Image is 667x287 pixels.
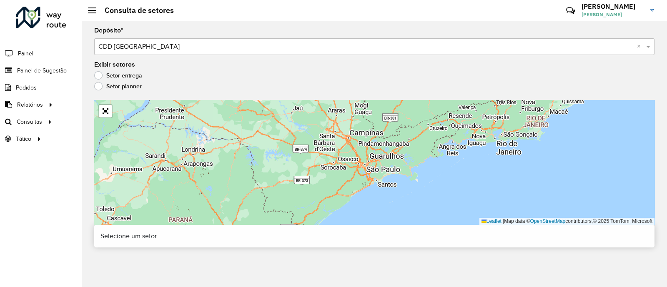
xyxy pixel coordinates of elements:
label: Setor entrega [94,71,142,80]
span: Painel de Sugestão [17,66,67,75]
a: Abrir mapa em tela cheia [99,105,112,117]
a: Contato Rápido [562,2,579,20]
span: Tático [16,135,31,143]
h2: Consulta de setores [96,6,174,15]
span: [PERSON_NAME] [582,11,644,18]
a: OpenStreetMap [530,218,566,224]
span: Painel [18,49,33,58]
span: Consultas [17,117,42,126]
label: Exibir setores [94,60,135,70]
span: Relatórios [17,100,43,109]
div: Map data © contributors,© 2025 TomTom, Microsoft [479,218,654,225]
span: Clear all [637,42,644,52]
span: | [503,218,504,224]
label: Depósito [94,25,123,35]
a: Leaflet [481,218,502,224]
span: Pedidos [16,83,37,92]
label: Setor planner [94,82,142,90]
h3: [PERSON_NAME] [582,2,644,10]
div: Selecione um setor [94,225,654,247]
